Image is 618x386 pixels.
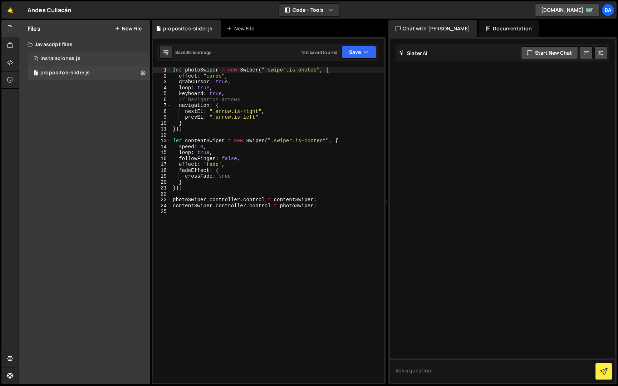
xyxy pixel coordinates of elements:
div: 13 [153,138,171,144]
button: New File [115,26,142,31]
button: Start new chat [521,46,578,59]
div: 4 [153,85,171,91]
div: propositos-slider.js [40,70,90,76]
a: 🤙 [1,1,19,19]
h2: Files [28,25,40,33]
div: 16 [153,156,171,162]
div: 9 [153,114,171,120]
div: 11 [153,126,171,132]
div: New File [227,25,257,32]
div: instalaciones.js [40,55,80,62]
div: 15 [153,150,171,156]
a: [DOMAIN_NAME] [535,4,599,16]
div: Not saved to prod [301,49,337,55]
div: 6 [153,97,171,103]
div: 14 [153,144,171,150]
div: Chat with [PERSON_NAME] [388,20,477,37]
a: Ba [602,4,614,16]
div: 5 [153,91,171,97]
div: 1 [153,67,171,73]
div: 24 [153,203,171,209]
div: propositos-slider.js [163,25,212,32]
div: 8 [153,109,171,115]
div: 25 [153,209,171,215]
span: 1 [34,56,38,62]
button: Save [342,46,376,59]
span: 1 [34,71,38,76]
div: 19 [153,173,171,179]
div: Javascript files [19,37,150,51]
button: Code + Tools [279,4,339,16]
div: 10 [153,120,171,127]
div: Andes Culiacán [28,6,71,14]
div: Saved [175,49,212,55]
div: 18 [153,168,171,174]
div: 22 [153,191,171,197]
div: 21 [153,185,171,191]
div: 2 [153,73,171,79]
div: 3 [153,79,171,85]
div: 12 [153,132,171,138]
div: 23 [153,197,171,203]
div: 7 [153,103,171,109]
div: Documentation [479,20,539,37]
h2: Slater AI [399,50,428,56]
div: 17 [153,162,171,168]
div: 20 [153,179,171,185]
div: 6 hours ago [188,49,212,55]
div: 17035/47261.js [28,66,150,80]
div: 17035/46807.js [28,51,150,66]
